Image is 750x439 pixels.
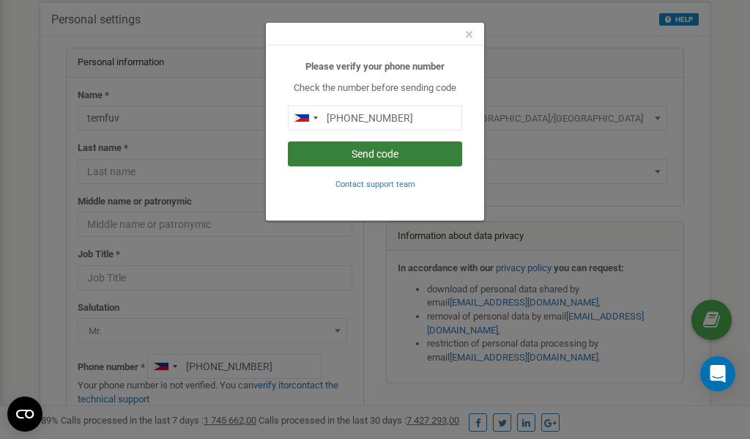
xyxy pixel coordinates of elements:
[465,26,473,43] span: ×
[305,61,445,72] b: Please verify your phone number
[288,81,462,95] p: Check the number before sending code
[288,141,462,166] button: Send code
[288,106,462,130] input: 0905 123 4567
[7,396,42,432] button: Open CMP widget
[335,178,415,189] a: Contact support team
[700,356,735,391] div: Open Intercom Messenger
[335,180,415,189] small: Contact support team
[465,27,473,43] button: Close
[289,106,322,130] div: Telephone country code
